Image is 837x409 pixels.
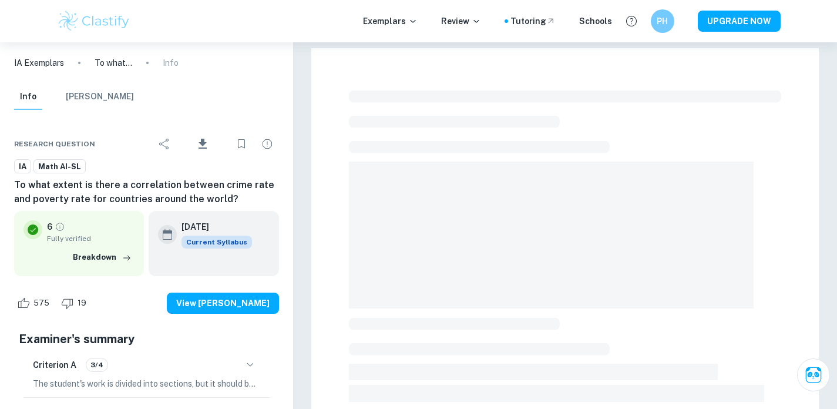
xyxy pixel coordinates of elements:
button: View [PERSON_NAME] [167,293,279,314]
span: Math AI-SL [34,161,85,173]
a: IA [14,159,31,174]
a: Schools [579,15,612,28]
span: 575 [27,297,56,309]
button: [PERSON_NAME] [66,84,134,110]
span: IA [15,161,31,173]
button: Ask Clai [797,358,830,391]
p: Exemplars [363,15,418,28]
a: IA Exemplars [14,56,64,69]
p: To what extent is there a correlation between crime rate and poverty rate for countries around th... [95,56,132,69]
h6: [DATE] [181,220,243,233]
div: This exemplar is based on the current syllabus. Feel free to refer to it for inspiration/ideas wh... [181,236,252,249]
div: Share [153,132,176,156]
button: PH [651,9,674,33]
span: Current Syllabus [181,236,252,249]
p: Info [163,56,179,69]
div: Dislike [58,294,93,313]
p: The student's work is divided into sections, but it should be divided into three main sections: i... [33,377,260,390]
h6: PH [656,15,669,28]
p: Review [441,15,481,28]
img: Clastify logo [57,9,132,33]
p: 6 [47,220,52,233]
button: UPGRADE NOW [698,11,781,32]
h6: To what extent is there a correlation between crime rate and poverty rate for countries around th... [14,178,279,206]
button: Breakdown [70,249,135,266]
div: Like [14,294,56,313]
span: Fully verified [47,233,135,244]
div: Download [179,129,227,159]
a: Grade fully verified [55,222,65,232]
a: Tutoring [510,15,556,28]
h6: Criterion A [33,358,76,371]
button: Info [14,84,42,110]
a: Math AI-SL [33,159,86,174]
div: Bookmark [230,132,253,156]
h5: Examiner's summary [19,330,274,348]
span: Research question [14,139,95,149]
span: 3/4 [86,360,107,370]
span: 19 [71,297,93,309]
div: Report issue [256,132,279,156]
button: Help and Feedback [621,11,641,31]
